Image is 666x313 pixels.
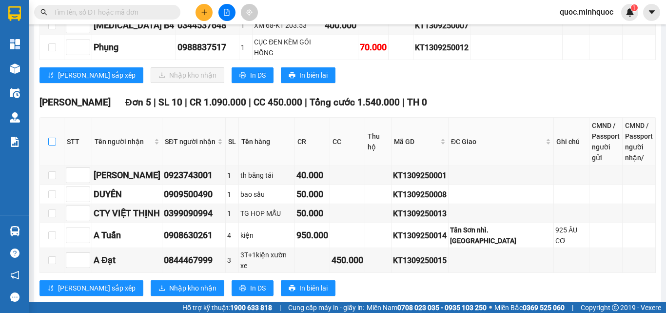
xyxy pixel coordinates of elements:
[246,9,253,16] span: aim
[402,97,405,108] span: |
[164,229,224,242] div: 0908630261
[158,285,165,292] span: download
[413,16,470,35] td: KT1309250007
[125,97,151,108] span: Đơn 5
[162,185,226,204] td: 0909500490
[592,120,620,163] div: CMND / Passport người gửi
[240,189,293,200] div: bao sầu
[92,248,162,273] td: A Đạt
[240,170,293,181] div: th băng tải
[305,97,307,108] span: |
[10,112,20,123] img: warehouse-icon
[92,204,162,223] td: CTY VIỆT THỊNH
[552,6,621,18] span: quoc.minhquoc
[92,35,176,60] td: Phụng
[281,67,335,83] button: printerIn biên lai
[164,188,224,201] div: 0909500490
[92,16,176,35] td: T3 B4
[58,283,136,293] span: [PERSON_NAME] sắp xếp
[10,39,20,49] img: dashboard-icon
[92,185,162,204] td: DUYÊN
[94,19,174,32] div: [MEDICAL_DATA] B4
[177,41,237,54] div: 0988837517
[227,230,237,241] div: 4
[182,302,272,313] span: Hỗ trợ kỹ thuật:
[254,20,321,31] div: XM 68-K1 203.53
[572,302,573,313] span: |
[223,9,230,16] span: file-add
[523,304,565,312] strong: 0369 525 060
[164,253,224,267] div: 0844467999
[10,249,20,258] span: question-circle
[392,185,449,204] td: KT1309250008
[626,8,634,17] img: icon-new-feature
[249,97,251,108] span: |
[10,271,20,280] span: notification
[365,118,392,166] th: Thu hộ
[240,230,293,241] div: kiện
[239,118,295,166] th: Tên hàng
[239,72,246,80] span: printer
[330,118,365,166] th: CC
[47,285,54,292] span: sort-ascending
[94,207,160,220] div: CTY VIỆT THỊNH
[165,136,215,147] span: SĐT người nhận
[393,230,447,242] div: KT1309250014
[397,304,487,312] strong: 0708 023 035 - 0935 103 250
[296,207,328,220] div: 50.000
[289,285,295,292] span: printer
[58,70,136,81] span: [PERSON_NAME] sắp xếp
[177,19,237,32] div: 0344537648
[415,42,469,54] div: KT1309250012
[241,42,251,53] div: 1
[39,280,143,296] button: sort-ascending[PERSON_NAME] sắp xếp
[325,19,356,32] div: 400.000
[94,229,160,242] div: A Tuấn
[227,255,237,266] div: 3
[394,136,438,147] span: Mã GD
[151,280,224,296] button: downloadNhập kho nhận
[632,4,636,11] span: 1
[94,188,160,201] div: DUYÊN
[176,35,239,60] td: 0988837517
[296,188,328,201] div: 50.000
[227,170,237,181] div: 1
[10,137,20,147] img: solution-icon
[407,97,427,108] span: TH 0
[8,6,21,21] img: logo-vxr
[392,204,449,223] td: KT1309250013
[10,226,20,236] img: warehouse-icon
[392,166,449,185] td: KT1309250001
[281,280,335,296] button: printerIn biên lai
[218,4,235,21] button: file-add
[393,169,447,182] div: KT1309250001
[227,189,237,200] div: 1
[227,208,237,219] div: 1
[158,97,182,108] span: SL 10
[288,302,364,313] span: Cung cấp máy in - giấy in:
[295,118,330,166] th: CR
[250,70,266,81] span: In DS
[162,223,226,248] td: 0908630261
[151,67,224,83] button: downloadNhập kho nhận
[647,8,656,17] span: caret-down
[393,208,447,220] div: KT1309250013
[554,118,589,166] th: Ghi chú
[392,223,449,248] td: KT1309250014
[254,97,302,108] span: CC 450.000
[392,248,449,273] td: KT1309250015
[240,208,293,219] div: TG HOP MẪU
[625,120,653,163] div: CMND / Passport người nhận/
[92,166,162,185] td: Vũ
[39,67,143,83] button: sort-ascending[PERSON_NAME] sắp xếp
[415,20,469,32] div: KT1309250007
[450,225,551,246] div: Tân Sơn nhì.[GEOGRAPHIC_DATA]
[162,166,226,185] td: 0923743001
[39,97,111,108] span: [PERSON_NAME]
[169,283,216,293] span: Nhập kho nhận
[64,118,92,166] th: STT
[232,280,274,296] button: printerIn DS
[489,306,492,310] span: ⚪️
[176,16,239,35] td: 0344537648
[631,4,638,11] sup: 1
